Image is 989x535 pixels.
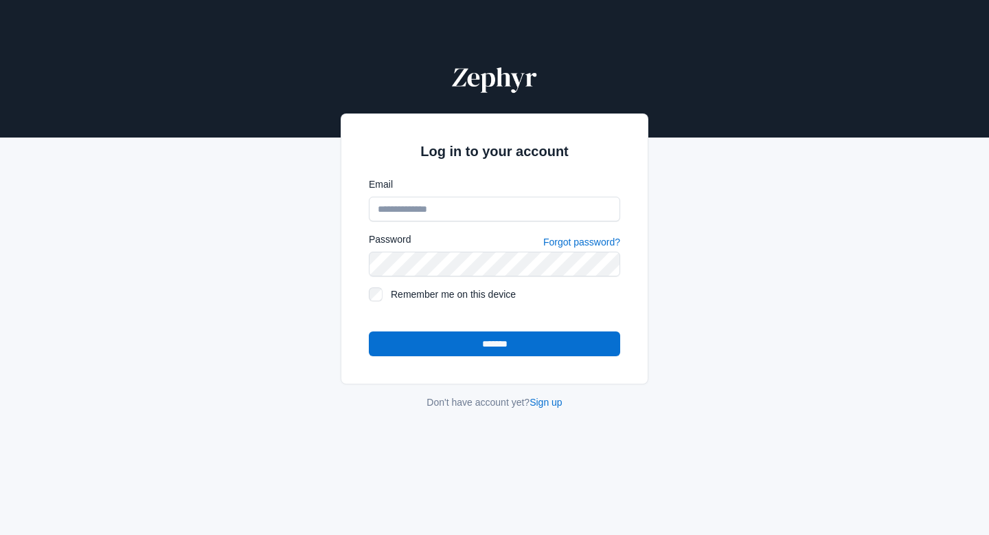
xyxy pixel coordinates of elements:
[369,232,411,246] label: Password
[369,142,620,161] h2: Log in to your account
[449,61,540,94] img: Zephyr Logo
[530,397,562,408] a: Sign up
[369,177,620,191] label: Email
[341,395,648,409] div: Don't have account yet?
[391,287,620,301] label: Remember me on this device
[543,237,620,248] a: Forgot password?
